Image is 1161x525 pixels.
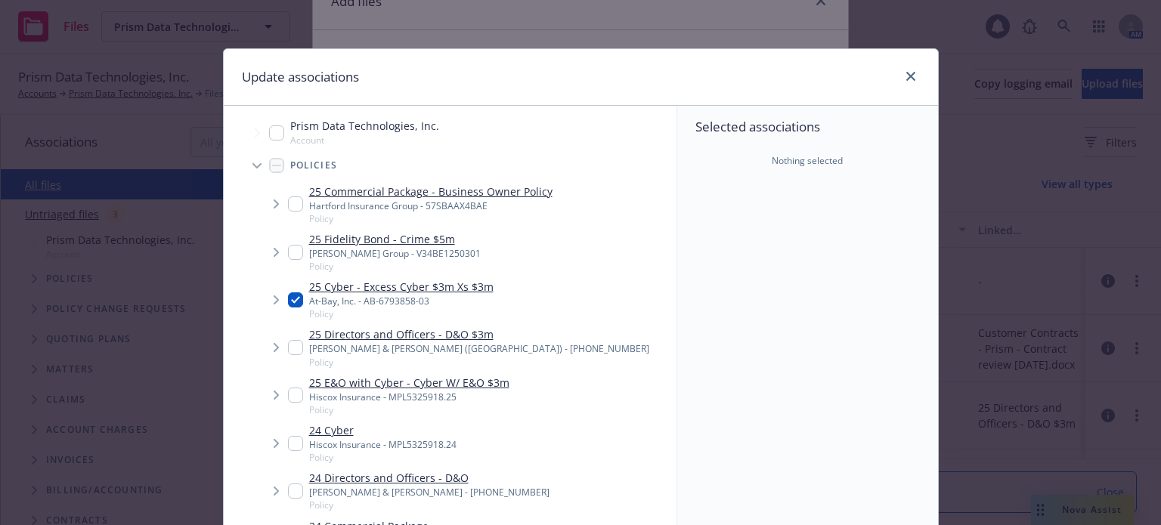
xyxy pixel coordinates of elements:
span: Policy [309,356,649,369]
a: close [902,67,920,85]
span: Account [290,134,439,147]
div: [PERSON_NAME] Group - V34BE1250301 [309,247,481,260]
span: Policies [290,161,338,170]
div: At-Bay, Inc. - AB-6793858-03 [309,295,494,307]
a: 25 Commercial Package - Business Owner Policy [309,184,553,199]
a: 24 Cyber [309,422,457,438]
div: [PERSON_NAME] & [PERSON_NAME] - [PHONE_NUMBER] [309,486,550,499]
a: 24 Directors and Officers - D&O [309,470,550,486]
span: Policy [309,403,509,416]
span: Policy [309,307,494,320]
span: Policy [309,212,553,225]
span: Policy [309,260,481,273]
div: [PERSON_NAME] & [PERSON_NAME] ([GEOGRAPHIC_DATA]) - [PHONE_NUMBER] [309,342,649,355]
h1: Update associations [242,67,359,87]
a: 25 E&O with Cyber - Cyber W/ E&O $3m [309,375,509,391]
a: 25 Directors and Officers - D&O $3m [309,326,649,342]
span: Policy [309,451,457,464]
a: 25 Cyber - Excess Cyber $3m Xs $3m [309,279,494,295]
span: Selected associations [695,118,920,136]
a: 25 Fidelity Bond - Crime $5m [309,231,481,247]
span: Nothing selected [772,154,843,168]
span: Policy [309,499,550,511]
span: Prism Data Technologies, Inc. [290,118,439,134]
div: Hiscox Insurance - MPL5325918.25 [309,391,509,403]
div: Hartford Insurance Group - 57SBAAX4BAE [309,199,553,212]
div: Hiscox Insurance - MPL5325918.24 [309,438,457,451]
